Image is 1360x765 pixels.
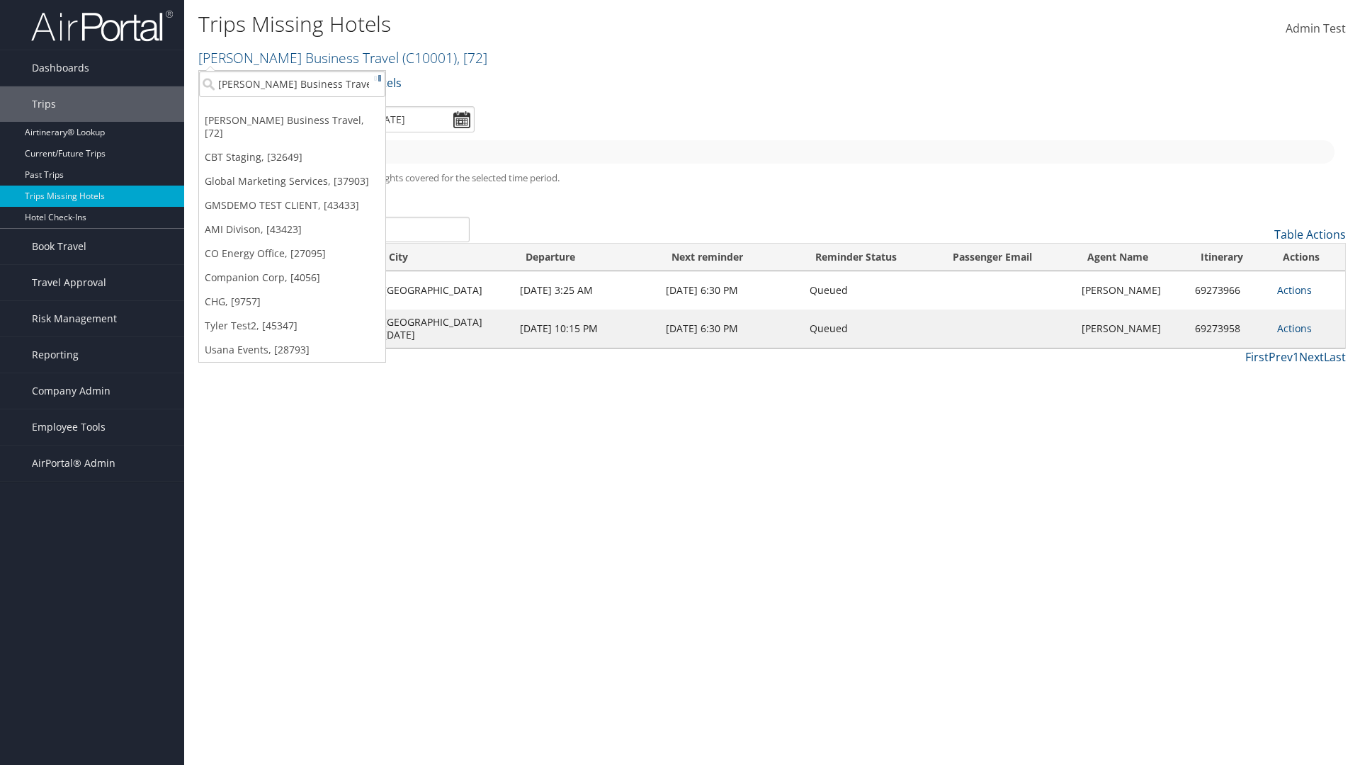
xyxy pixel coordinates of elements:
[209,171,1335,185] h5: * progress bar represents overnights covered for the selected time period.
[32,50,89,86] span: Dashboards
[32,373,110,409] span: Company Admin
[940,244,1075,271] th: Passenger Email: activate to sort column ascending
[1075,244,1188,271] th: Agent Name
[1286,7,1346,51] a: Admin Test
[198,74,963,93] p: Filter:
[31,9,173,42] img: airportal-logo.png
[199,169,385,193] a: Global Marketing Services, [37903]
[199,108,385,145] a: [PERSON_NAME] Business Travel, [72]
[199,266,385,290] a: Companion Corp, [4056]
[1277,283,1312,297] a: Actions
[1075,271,1188,310] td: [PERSON_NAME]
[1274,227,1346,242] a: Table Actions
[199,193,385,217] a: GMSDEMO TEST CLIENT, [43433]
[1293,349,1299,365] a: 1
[32,229,86,264] span: Book Travel
[376,310,513,348] td: [GEOGRAPHIC_DATA][DATE]
[32,446,115,481] span: AirPortal® Admin
[199,338,385,362] a: Usana Events, [28793]
[1188,271,1270,310] td: 69273966
[32,265,106,300] span: Travel Approval
[198,48,487,67] a: [PERSON_NAME] Business Travel
[1188,244,1270,271] th: Itinerary
[199,71,385,97] input: Search Accounts
[1188,310,1270,348] td: 69273958
[370,74,381,82] img: ajax-loader.gif
[1269,349,1293,365] a: Prev
[457,48,487,67] span: , [ 72 ]
[199,290,385,314] a: CHG, [9757]
[803,310,941,348] td: Queued
[198,9,963,39] h1: Trips Missing Hotels
[376,271,513,310] td: [GEOGRAPHIC_DATA]
[803,271,941,310] td: Queued
[199,314,385,338] a: Tyler Test2, [45347]
[32,86,56,122] span: Trips
[326,106,475,132] input: [DATE] - [DATE]
[1277,322,1312,335] a: Actions
[32,337,79,373] span: Reporting
[803,244,941,271] th: Reminder Status
[1299,349,1324,365] a: Next
[1286,21,1346,36] span: Admin Test
[199,145,385,169] a: CBT Staging, [32649]
[199,242,385,266] a: CO Energy Office, [27095]
[659,271,803,310] td: [DATE] 6:30 PM
[1245,349,1269,365] a: First
[376,244,513,271] th: City: activate to sort column ascending
[1075,310,1188,348] td: [PERSON_NAME]
[1270,244,1345,271] th: Actions
[32,409,106,445] span: Employee Tools
[659,310,803,348] td: [DATE] 6:30 PM
[659,244,803,271] th: Next reminder
[513,244,658,271] th: Departure: activate to sort column ascending
[402,48,457,67] span: ( C10001 )
[513,310,658,348] td: [DATE] 10:15 PM
[513,271,658,310] td: [DATE] 3:25 AM
[199,217,385,242] a: AMI Divison, [43423]
[32,301,117,336] span: Risk Management
[1324,349,1346,365] a: Last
